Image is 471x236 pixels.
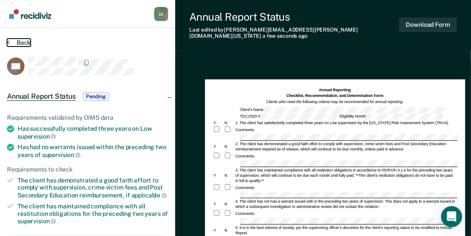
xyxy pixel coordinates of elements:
button: Download Form [399,18,457,32]
span: supervision [18,218,56,225]
div: Last edited by [PERSON_NAME][EMAIL_ADDRESS][PERSON_NAME][DOMAIN_NAME][US_STATE] [189,27,399,39]
div: The client has demonstrated a good faith effort to comply with supervision, crime victim fees and... [18,177,168,199]
span: a few seconds ago [262,33,308,39]
div: Y [213,144,224,149]
div: 2. The client has demonstrated a good faith effort to comply with supervision, crime victim fees ... [235,141,457,152]
span: applicable [131,192,167,199]
div: N [224,228,235,233]
div: 3. The client has maintained compliance with all restitution obligations in accordance to PD/POP-... [235,168,457,183]
em: Clients who meet the following criteria may be recommended for annual reporting. [266,100,404,104]
div: Has had no warrants issued within the preceding two years of [18,143,168,158]
div: N [224,120,235,125]
div: Comments: [235,211,256,216]
div: 4. The client has not had a warrant issued with in the preceding two years of supervision. This d... [235,199,457,209]
div: N [224,201,235,207]
div: Comments: [235,154,256,159]
div: Annual Report Status [189,11,399,23]
span: supervision [18,133,56,140]
div: The client has maintained compliance with all restitution obligations for the preceding two years of [18,203,168,225]
button: Back [7,39,31,46]
div: TDCJ/SID #: [239,114,339,120]
div: 1. The client has satisfactorily completed three years on Low supervision by the [US_STATE] Risk ... [235,120,457,125]
div: Y [213,228,224,233]
div: Client's Name: [239,107,446,113]
div: Comments: [235,127,256,132]
span: Annual Report Status [7,92,76,101]
div: Y [213,173,224,178]
strong: Checklist, Recommendation, and Determination Form [287,93,384,98]
span: supervision [42,151,81,158]
div: Open Intercom Messenger [441,206,462,227]
div: Eligibility Month: [339,114,444,120]
strong: Annual Reporting [319,88,351,92]
div: Requirements validated by OIMS data [7,114,168,122]
div: J A [154,7,168,21]
button: Profile dropdown button [154,7,168,21]
div: Y [213,201,224,207]
div: Requirements to check [7,166,168,173]
div: Y [213,120,224,125]
div: Has successfully completed three years on Low [18,125,168,140]
div: Comments: [235,185,256,190]
div: 5. It is in the best interest of society, per the supervising officer's discretion for the client... [235,225,457,236]
span: Pending [83,92,109,101]
div: N [224,173,235,178]
div: N [224,144,235,149]
img: Recidiviz [9,9,51,19]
